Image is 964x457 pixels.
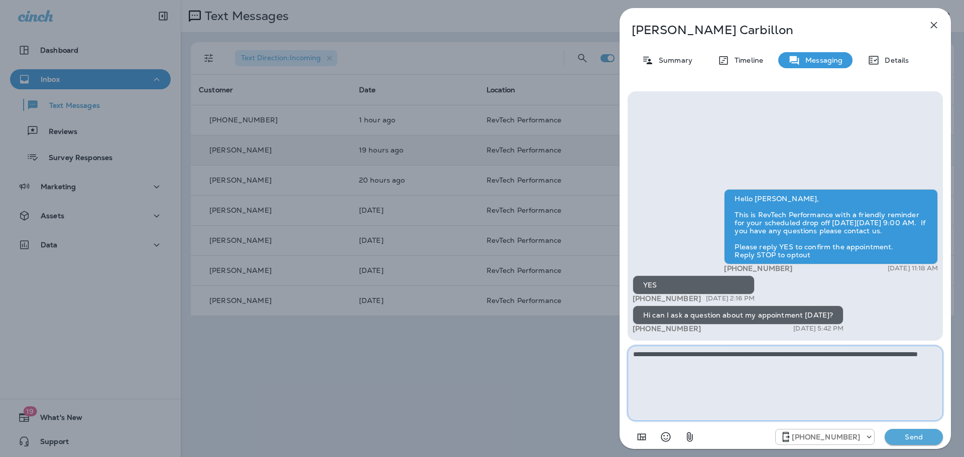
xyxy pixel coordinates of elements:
p: [DATE] 2:16 PM [706,294,755,302]
div: +1 (571) 520-7309 [776,431,874,443]
p: Details [880,56,909,64]
p: Summary [654,56,692,64]
p: Messaging [800,56,842,64]
div: Hello [PERSON_NAME], This is RevTech Performance with a friendly reminder for your scheduled drop... [724,189,938,264]
span: [PHONE_NUMBER] [724,264,792,273]
div: Hi can I ask a question about my appointment [DATE]? [633,306,843,325]
span: [PHONE_NUMBER] [792,432,860,441]
button: Select an emoji [656,427,676,447]
p: [DATE] 5:42 PM [793,325,843,333]
div: YES [633,275,755,294]
p: [DATE] 11:18 AM [888,264,938,272]
p: Timeline [730,56,763,64]
span: [PHONE_NUMBER] [633,294,701,303]
p: Send [893,432,935,441]
button: Send [885,429,943,445]
button: Add in a premade template [632,427,652,447]
p: [PERSON_NAME] Carbillon [632,23,906,37]
span: [PHONE_NUMBER] [633,324,701,333]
